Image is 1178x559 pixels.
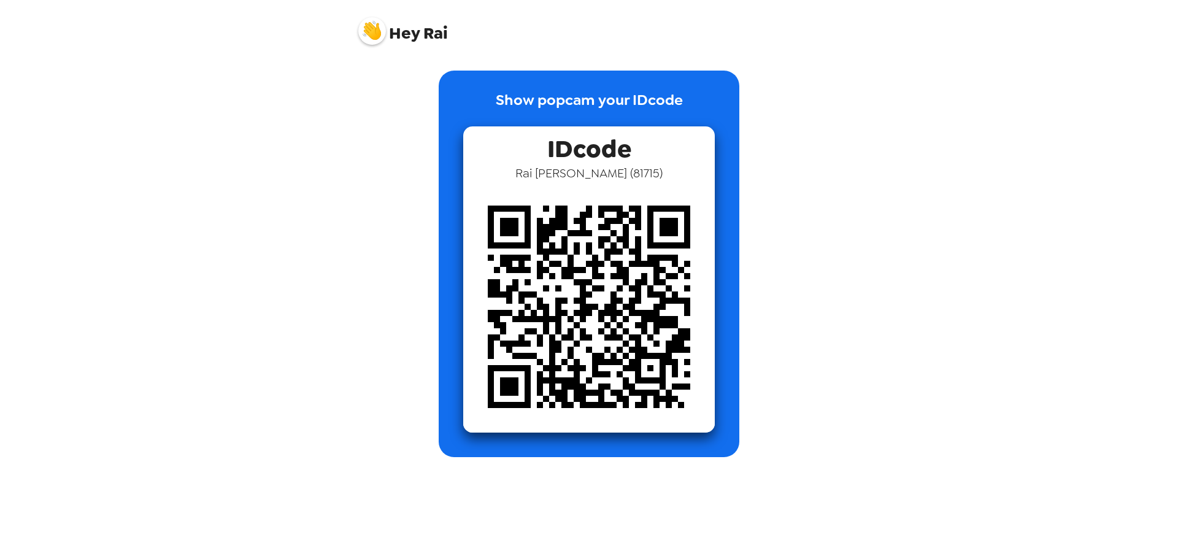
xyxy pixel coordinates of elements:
img: qr code [463,181,715,433]
img: profile pic [358,17,386,45]
span: Rai [PERSON_NAME] ( 81715 ) [515,165,663,181]
span: Hey [389,22,420,44]
span: IDcode [547,126,631,165]
span: Rai [358,11,448,42]
p: Show popcam your IDcode [496,89,683,126]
